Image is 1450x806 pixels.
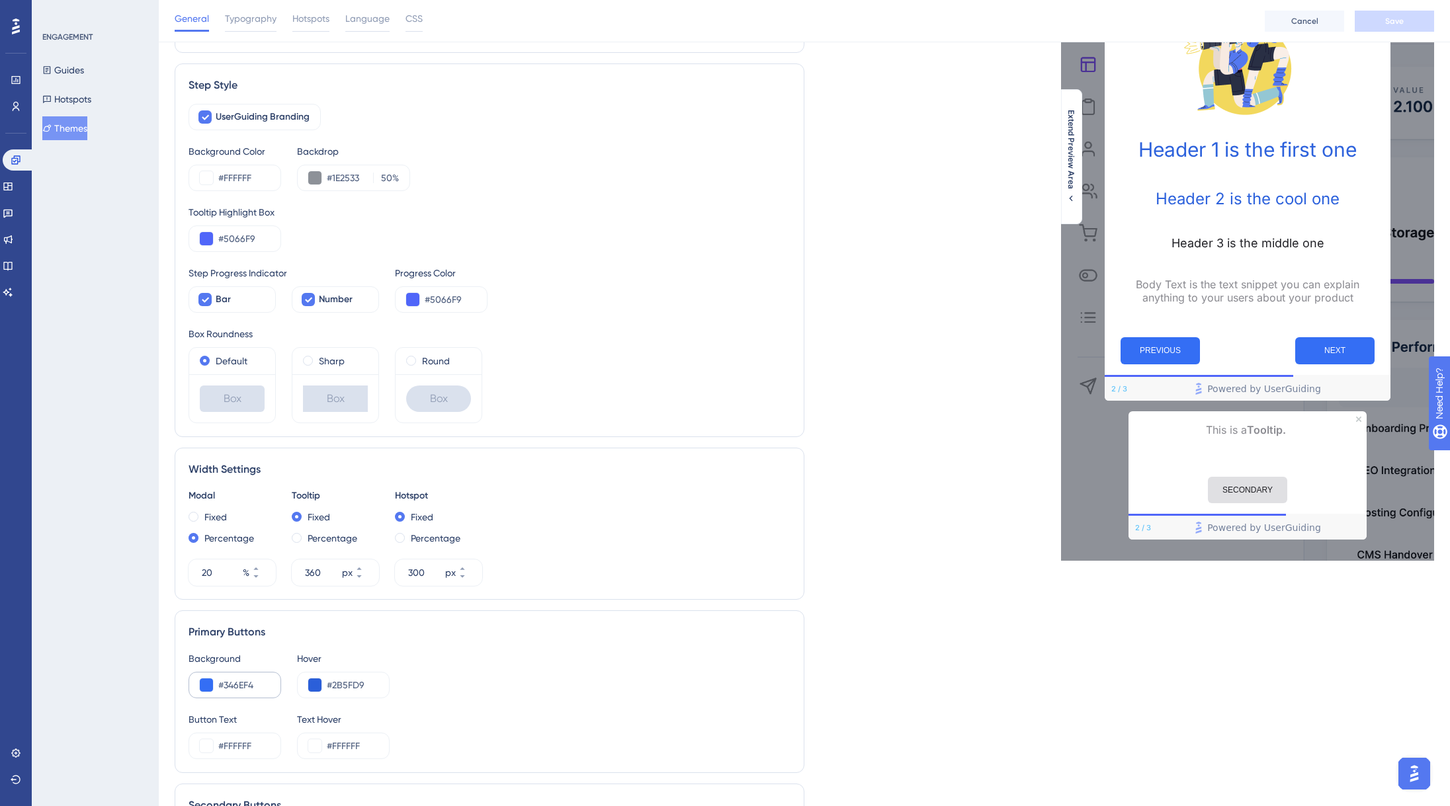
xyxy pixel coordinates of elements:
div: Progress Color [395,265,488,281]
button: SECONDARY [1208,477,1287,503]
h3: Header 3 is the middle one [1115,236,1380,250]
span: Powered by UserGuiding [1207,520,1321,536]
label: Percentage [308,530,357,546]
div: Step Progress Indicator [189,265,379,281]
div: Tooltip [292,488,379,504]
div: Hover [297,651,390,666]
p: Body Text is the text snippet you can explain anything to your users about your product [1115,278,1380,304]
div: Step 2 of 3 [1135,522,1151,533]
label: Default [216,353,247,369]
div: Box Roundness [189,326,790,342]
div: % [243,565,249,581]
span: Language [345,11,390,26]
span: Cancel [1291,16,1318,26]
button: px [458,573,482,586]
div: ENGAGEMENT [42,32,93,42]
input: px [305,565,339,581]
div: Text Hover [297,711,390,727]
button: Previous [1121,337,1200,364]
span: Save [1385,16,1404,26]
h2: Header 2 is the cool one [1115,189,1380,208]
div: Tooltip Highlight Box [189,204,790,220]
span: Hotspots [292,11,329,26]
button: Guides [42,58,84,82]
label: Percentage [411,530,460,546]
button: Save [1355,11,1434,32]
div: Footer [1105,377,1390,401]
div: Box [406,385,471,412]
button: % [252,573,276,586]
button: px [458,559,482,573]
button: Extend Preview Area [1060,110,1082,204]
div: Button Text [189,711,281,727]
button: px [355,559,379,573]
h1: Header 1 is the first one [1115,138,1380,161]
p: This is a [1139,422,1356,439]
button: Themes [42,116,87,140]
label: Round [422,353,450,369]
input: px [408,565,443,581]
span: Typography [225,11,277,26]
span: Number [319,292,353,307]
button: Next [1295,337,1375,364]
span: General [175,11,209,26]
div: Background [189,651,281,666]
span: CSS [405,11,423,26]
span: Extend Preview Area [1066,110,1076,189]
label: % [373,170,399,186]
label: Percentage [204,530,254,546]
div: Footer [1129,516,1367,540]
div: Box [200,385,265,412]
button: Hotspots [42,87,91,111]
div: Primary Buttons [189,624,790,640]
b: Tooltip. [1247,423,1286,436]
div: px [342,565,353,581]
label: Fixed [204,509,227,525]
div: Background Color [189,143,281,159]
input: % [378,170,392,186]
button: px [355,573,379,586]
div: Hotspot [395,488,482,504]
label: Fixed [308,509,330,525]
div: Width Settings [189,462,790,477]
div: Modal [189,488,276,504]
div: Close Preview [1356,417,1361,422]
label: Fixed [411,509,433,525]
span: UserGuiding Branding [216,109,310,125]
div: Box [303,385,368,412]
span: Need Help? [31,3,83,19]
div: Step Style [189,77,790,93]
div: px [445,565,456,581]
span: Bar [216,292,231,307]
button: % [252,559,276,573]
iframe: UserGuiding AI Assistant Launcher [1394,754,1434,793]
label: Sharp [319,353,345,369]
div: Backdrop [297,143,410,159]
button: Cancel [1265,11,1344,32]
span: Powered by UserGuiding [1207,381,1321,397]
input: % [202,565,240,581]
div: Step 2 of 3 [1111,383,1127,394]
